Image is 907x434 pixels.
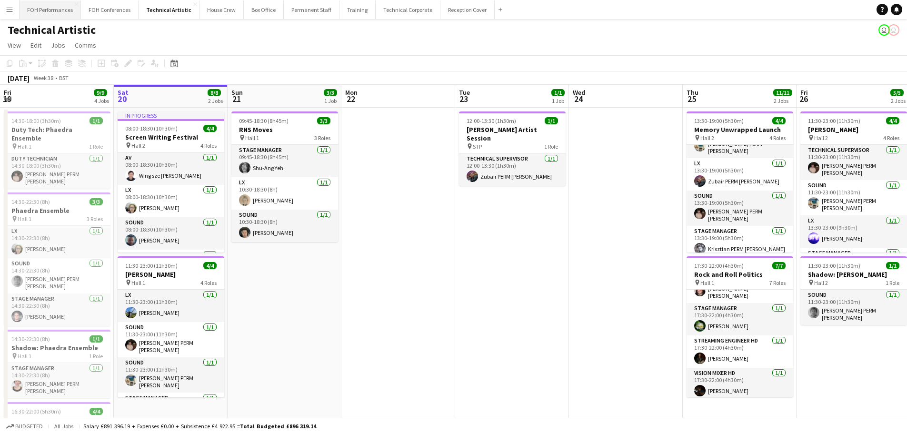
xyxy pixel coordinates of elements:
span: 25 [685,93,698,104]
span: 16:30-22:00 (5h30m) [11,408,61,415]
app-card-role: Stage Manager1/1 [800,248,907,280]
span: 4/4 [203,262,217,269]
div: 11:30-23:00 (11h30m)4/4[PERSON_NAME] Hall 14 RolesLX1/111:30-23:00 (11h30m)[PERSON_NAME]Sound1/11... [118,256,224,397]
span: 1/1 [90,117,103,124]
span: 14:30-22:30 (8h) [11,198,50,205]
span: 3/3 [324,89,337,96]
span: 4/4 [203,125,217,132]
span: 08:00-18:30 (10h30m) [125,125,178,132]
span: Thu [687,88,698,97]
span: 9/9 [94,89,107,96]
span: Hall 1 [18,143,31,150]
div: 14:30-22:30 (8h)3/3Phaedra Ensemble Hall 13 RolesLX1/114:30-22:30 (8h)[PERSON_NAME]Sound1/114:30-... [4,192,110,326]
app-job-card: 09:45-18:30 (8h45m)3/3RNS Moves Hall 13 RolesStage Manager1/109:45-18:30 (8h45m)Shu-Ang YehLX1/11... [231,111,338,242]
span: 3/3 [317,117,330,124]
app-card-role: Vision Mixer HD1/117:30-22:00 (4h30m)[PERSON_NAME] [687,368,793,400]
span: Hall 1 [18,353,31,360]
span: 3/3 [90,198,103,205]
span: 14:30-18:00 (3h30m) [11,117,61,124]
app-card-role: Stage Manager1/117:30-22:00 (4h30m)[PERSON_NAME] [687,303,793,335]
span: 17:30-22:00 (4h30m) [694,262,744,269]
h3: [PERSON_NAME] Artist Session [459,125,566,142]
span: STP [473,143,482,150]
app-user-avatar: Visitor Services [878,24,890,36]
app-card-role: Sound1/113:30-19:00 (5h30m)[PERSON_NAME] PERM [PERSON_NAME] [687,191,793,226]
div: 2 Jobs [891,97,906,104]
div: [DATE] [8,73,30,83]
span: 11:30-23:00 (11h30m) [125,262,178,269]
app-user-avatar: Liveforce Admin [888,24,899,36]
span: View [8,41,21,50]
div: Salary £891 396.19 + Expenses £0.00 + Subsistence £4 922.95 = [83,423,316,430]
app-card-role: Sound1/111:30-23:00 (11h30m)[PERSON_NAME] PERM [PERSON_NAME] [118,357,224,393]
span: 5/5 [890,89,904,96]
a: Edit [27,39,45,51]
div: 2 Jobs [774,97,792,104]
app-card-role: AV1/108:00-18:30 (10h30m)Wing sze [PERSON_NAME] [118,152,224,185]
div: 4 Jobs [94,97,109,104]
span: Hall 2 [131,142,145,149]
span: Wed [573,88,585,97]
h3: [PERSON_NAME] [118,270,224,279]
div: 12:00-13:30 (1h30m)1/1[PERSON_NAME] Artist Session STP1 RoleTechnical Supervisor1/112:00-13:30 (1... [459,111,566,186]
span: Hall 1 [700,279,714,286]
div: 11:30-23:00 (11h30m)1/1Shadow: [PERSON_NAME] Hall 21 RoleSound1/111:30-23:00 (11h30m)[PERSON_NAME... [800,256,907,325]
h3: Rock and Roll Politics [687,270,793,279]
button: Budgeted [5,421,44,432]
span: 23 [458,93,470,104]
span: 11/11 [773,89,792,96]
span: 09:45-18:30 (8h45m) [239,117,289,124]
app-card-role: LX1/113:30-23:00 (9h30m)[PERSON_NAME] [800,215,907,248]
span: 22 [344,93,358,104]
span: 8/8 [208,89,221,96]
app-card-role: Sound1/114:30-22:30 (8h)[PERSON_NAME] PERM [PERSON_NAME] [4,258,110,293]
span: All jobs [52,423,75,430]
app-card-role: LX1/110:30-18:30 (8h)[PERSON_NAME] [231,177,338,210]
h1: Technical Artistic [8,23,96,37]
div: In progress [118,111,224,119]
app-card-role: LX1/113:30-19:00 (5h30m)Zubair PERM [PERSON_NAME] [687,158,793,191]
span: 1 Role [89,143,103,150]
span: 3 Roles [314,134,330,141]
span: 11:30-23:00 (11h30m) [808,117,860,124]
span: 4/4 [772,117,786,124]
span: 4 Roles [200,142,217,149]
button: FOH Performances [20,0,81,19]
span: 7 Roles [769,279,786,286]
span: 1/1 [886,262,899,269]
span: Jobs [51,41,65,50]
app-job-card: 13:30-19:00 (5h30m)4/4Memory Unwrapped Launch Hall 24 RolesAV1/113:30-19:00 (5h30m)[PERSON_NAME] ... [687,111,793,252]
a: Jobs [47,39,69,51]
app-card-role: Technical Supervisor1/112:00-13:30 (1h30m)Zubair PERM [PERSON_NAME] [459,153,566,186]
app-card-role: Sound1/108:00-18:30 (10h30m)[PERSON_NAME] [118,217,224,250]
span: Hall 2 [814,134,828,141]
h3: RNS Moves [231,125,338,134]
app-card-role: Stage Manager1/114:30-22:30 (8h)[PERSON_NAME] [4,293,110,326]
span: 12:00-13:30 (1h30m) [467,117,516,124]
span: Sat [118,88,129,97]
app-job-card: 14:30-18:00 (3h30m)1/1Duty Tech: Phaedra Ensemble Hall 11 RoleDuty Technician1/114:30-18:00 (3h30... [4,111,110,189]
span: Fri [4,88,11,97]
span: Comms [75,41,96,50]
button: Technical Corporate [376,0,440,19]
span: 4/4 [886,117,899,124]
app-card-role: Duty Technician1/114:30-18:00 (3h30m)[PERSON_NAME] PERM [PERSON_NAME] [4,153,110,189]
app-job-card: 14:30-22:30 (8h)1/1Shadow: Phaedra Ensemble Hall 11 RoleStage Manager1/114:30-22:30 (8h)[PERSON_N... [4,330,110,398]
app-card-role: LX1/111:30-23:00 (11h30m)[PERSON_NAME] [118,290,224,322]
div: 1 Job [324,97,337,104]
span: Hall 1 [131,279,145,286]
app-card-role: LX1/108:00-18:30 (10h30m)[PERSON_NAME] [118,185,224,217]
span: 4/4 [90,408,103,415]
span: 24 [571,93,585,104]
span: Fri [800,88,808,97]
span: Mon [345,88,358,97]
span: 4 Roles [769,134,786,141]
app-card-role: Sound1/111:30-23:00 (11h30m)[PERSON_NAME] PERM [PERSON_NAME] [800,290,907,325]
h3: VAAK: Grass Film Screening [4,416,110,424]
app-card-role: Stage Manager1/1 [118,250,224,282]
app-card-role: Sound1/111:30-23:00 (11h30m)[PERSON_NAME] PERM [PERSON_NAME] [118,322,224,357]
app-card-role: Stage Manager1/114:30-22:30 (8h)[PERSON_NAME] PERM [PERSON_NAME] [4,363,110,398]
a: View [4,39,25,51]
